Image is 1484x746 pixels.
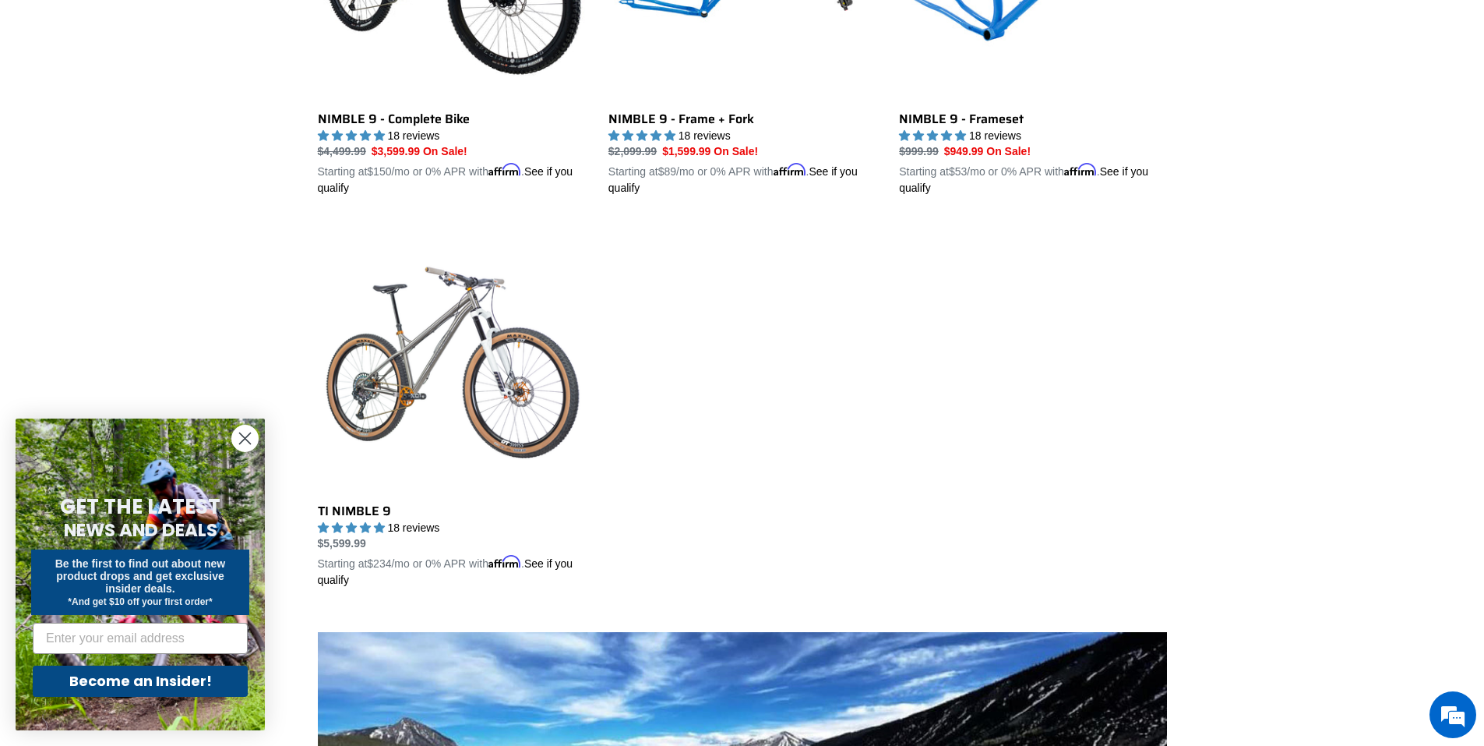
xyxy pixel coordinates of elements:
span: NEWS AND DEALS [64,518,217,543]
span: Be the first to find out about new product drops and get exclusive insider deals. [55,557,226,595]
span: *And get $10 off your first order* [68,596,212,607]
input: Enter your email address [33,623,248,654]
span: GET THE LATEST [60,493,220,521]
button: Become an Insider! [33,666,248,697]
button: Close dialog [231,425,259,452]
